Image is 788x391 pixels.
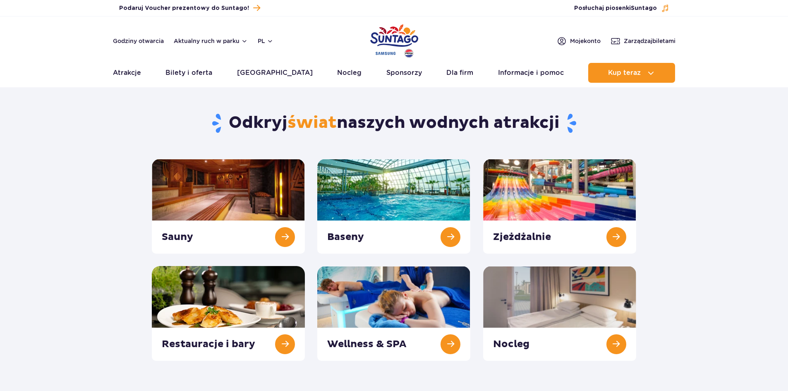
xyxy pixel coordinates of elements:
a: [GEOGRAPHIC_DATA] [237,63,313,83]
span: Podaruj Voucher prezentowy do Suntago! [119,4,249,12]
button: pl [258,37,273,45]
a: Dla firm [446,63,473,83]
button: Aktualny ruch w parku [174,38,248,44]
a: Podaruj Voucher prezentowy do Suntago! [119,2,260,14]
a: Mojekonto [557,36,601,46]
a: Sponsorzy [386,63,422,83]
span: świat [287,113,337,133]
span: Moje konto [570,37,601,45]
a: Park of Poland [370,21,418,59]
button: Kup teraz [588,63,675,83]
h1: Odkryj naszych wodnych atrakcji [152,113,636,134]
a: Zarządzajbiletami [611,36,675,46]
button: Posłuchaj piosenkiSuntago [574,4,669,12]
span: Zarządzaj biletami [624,37,675,45]
a: Atrakcje [113,63,141,83]
a: Nocleg [337,63,362,83]
a: Bilety i oferta [165,63,212,83]
a: Godziny otwarcia [113,37,164,45]
span: Posłuchaj piosenki [574,4,657,12]
a: Informacje i pomoc [498,63,564,83]
span: Kup teraz [608,69,641,77]
span: Suntago [631,5,657,11]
